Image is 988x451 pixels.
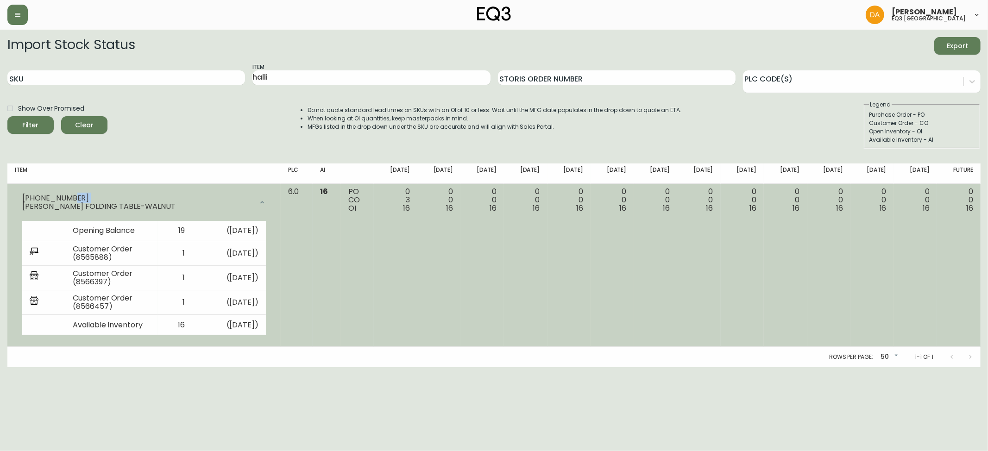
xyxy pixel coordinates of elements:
[685,188,713,213] div: 0 0
[158,241,192,266] td: 1
[192,266,266,290] td: ( [DATE] )
[374,163,417,184] th: [DATE]
[576,203,583,213] span: 16
[308,114,682,123] li: When looking at OI quantities, keep masterpacks in mind.
[381,188,410,213] div: 0 3
[348,188,366,213] div: PO CO
[555,188,584,213] div: 0 0
[677,163,721,184] th: [DATE]
[880,203,887,213] span: 16
[869,119,975,127] div: Customer Order - CO
[30,247,38,258] img: ecommerce_report.svg
[620,203,627,213] span: 16
[915,353,933,361] p: 1-1 of 1
[869,127,975,136] div: Open Inventory - OI
[468,188,497,213] div: 0 0
[793,203,800,213] span: 16
[490,203,497,213] span: 16
[533,203,540,213] span: 16
[425,188,453,213] div: 0 0
[706,203,713,213] span: 16
[417,163,461,184] th: [DATE]
[308,106,682,114] li: Do not quote standard lead times on SKUs with an OI of 10 or less. Wait until the MFG date popula...
[923,203,930,213] span: 16
[663,203,670,213] span: 16
[30,271,38,282] img: retail_report.svg
[158,266,192,290] td: 1
[18,104,84,113] span: Show Over Promised
[764,163,807,184] th: [DATE]
[192,241,266,266] td: ( [DATE] )
[403,203,410,213] span: 16
[61,116,107,134] button: Clear
[728,188,757,213] div: 0 0
[65,315,158,335] td: Available Inventory
[65,290,158,315] td: Customer Order (8566457)
[313,163,341,184] th: AI
[858,188,887,213] div: 0 0
[511,188,540,213] div: 0 0
[281,163,313,184] th: PLC
[721,163,764,184] th: [DATE]
[15,188,273,217] div: [PHONE_NUMBER][PERSON_NAME] FOLDING TABLE-WALNUT
[65,241,158,266] td: Customer Order (8565888)
[901,188,930,213] div: 0 0
[591,163,634,184] th: [DATE]
[460,163,504,184] th: [DATE]
[869,111,975,119] div: Purchase Order - PO
[937,163,981,184] th: Future
[869,100,892,109] legend: Legend
[807,163,851,184] th: [DATE]
[7,163,281,184] th: Item
[192,315,266,335] td: ( [DATE] )
[65,266,158,290] td: Customer Order (8566397)
[69,119,100,131] span: Clear
[7,37,135,55] h2: Import Stock Status
[65,221,158,241] td: Opening Balance
[815,188,843,213] div: 0 0
[30,296,38,307] img: retail_report.svg
[894,163,938,184] th: [DATE]
[634,163,678,184] th: [DATE]
[642,188,670,213] div: 0 0
[877,350,900,365] div: 50
[934,37,981,55] button: Export
[348,203,356,213] span: OI
[942,40,973,52] span: Export
[320,186,328,197] span: 16
[829,353,873,361] p: Rows per page:
[477,6,511,21] img: logo
[192,290,266,315] td: ( [DATE] )
[7,116,54,134] button: Filter
[836,203,843,213] span: 16
[158,315,192,335] td: 16
[22,202,253,211] div: [PERSON_NAME] FOLDING TABLE-WALNUT
[966,203,973,213] span: 16
[749,203,756,213] span: 16
[158,221,192,241] td: 19
[308,123,682,131] li: MFGs listed in the drop down under the SKU are accurate and will align with Sales Portal.
[447,203,453,213] span: 16
[944,188,973,213] div: 0 0
[547,163,591,184] th: [DATE]
[892,16,966,21] h5: eq3 [GEOGRAPHIC_DATA]
[504,163,547,184] th: [DATE]
[598,188,627,213] div: 0 0
[892,8,957,16] span: [PERSON_NAME]
[158,290,192,315] td: 1
[850,163,894,184] th: [DATE]
[22,194,253,202] div: [PHONE_NUMBER]
[192,221,266,241] td: ( [DATE] )
[869,136,975,144] div: Available Inventory - AI
[771,188,800,213] div: 0 0
[281,184,313,347] td: 6.0
[866,6,884,24] img: dd1a7e8db21a0ac8adbf82b84ca05374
